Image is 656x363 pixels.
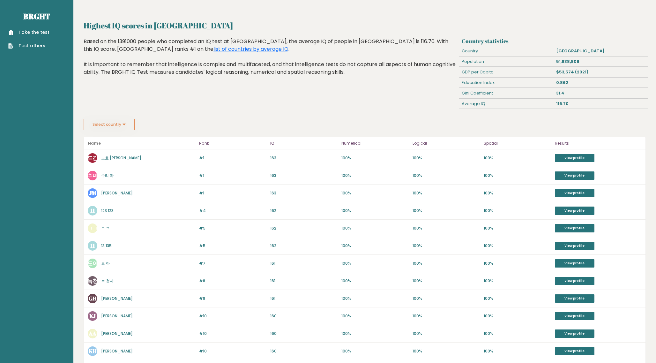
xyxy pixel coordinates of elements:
[484,261,551,266] p: 100%
[413,296,480,301] p: 100%
[413,261,480,266] p: 100%
[87,224,98,232] text: ㄱㄱ
[270,278,338,284] p: 161
[199,331,266,337] p: #10
[199,225,266,231] p: #5
[199,348,266,354] p: #10
[341,243,409,249] p: 100%
[270,313,338,319] p: 160
[199,155,266,161] p: #1
[101,155,141,161] a: 도효 [PERSON_NAME]
[89,312,96,320] text: KJ
[555,259,594,268] a: View profile
[341,208,409,214] p: 100%
[341,348,409,354] p: 100%
[199,208,266,214] p: #4
[413,243,480,249] p: 100%
[101,348,133,354] a: [PERSON_NAME]
[555,171,594,180] a: View profile
[89,347,97,355] text: KH
[341,313,409,319] p: 100%
[484,190,551,196] p: 100%
[555,224,594,232] a: View profile
[459,46,554,56] div: Country
[199,140,266,147] p: Rank
[101,278,114,284] a: 녹 청자
[23,11,50,21] a: Brght
[90,242,95,249] text: 11
[101,331,133,336] a: [PERSON_NAME]
[484,155,551,161] p: 100%
[555,294,594,303] a: View profile
[88,330,96,337] text: AA
[555,242,594,250] a: View profile
[484,313,551,319] p: 100%
[484,208,551,214] p: 100%
[554,78,648,88] div: 0.862
[484,331,551,337] p: 100%
[341,173,409,178] p: 100%
[484,296,551,301] p: 100%
[413,348,480,354] p: 100%
[101,225,110,231] a: ㄱ ㄱ
[8,42,49,49] a: Test others
[554,67,648,77] div: $53,574 (2021)
[459,67,554,77] div: GDP per Capita
[87,154,98,162] text: 도김
[413,173,480,178] p: 100%
[459,88,554,98] div: Gini Coefficient
[555,189,594,197] a: View profile
[270,225,338,231] p: 162
[341,155,409,161] p: 100%
[459,57,554,67] div: Population
[484,243,551,249] p: 100%
[484,278,551,284] p: 100%
[101,313,133,319] a: [PERSON_NAME]
[555,347,594,355] a: View profile
[341,190,409,196] p: 100%
[270,261,338,266] p: 161
[341,296,409,301] p: 100%
[87,172,98,179] text: 수마
[84,20,646,31] h2: Highest IQ scores in [GEOGRAPHIC_DATA]
[89,189,97,197] text: JM
[341,225,409,231] p: 100%
[199,173,266,178] p: #1
[341,261,409,266] p: 100%
[413,313,480,319] p: 100%
[270,348,338,354] p: 160
[555,277,594,285] a: View profile
[484,140,551,147] p: Spatial
[555,207,594,215] a: View profile
[199,243,266,249] p: #5
[484,348,551,354] p: 100%
[341,140,409,147] p: Numerical
[101,173,114,178] a: 수리 마
[555,312,594,320] a: View profile
[413,140,480,147] p: Logical
[341,278,409,284] p: 100%
[555,154,594,162] a: View profile
[484,173,551,178] p: 100%
[413,331,480,337] p: 100%
[101,243,112,248] a: 13 135
[101,208,114,213] a: 123 123
[101,190,133,196] a: [PERSON_NAME]
[90,207,95,214] text: 11
[199,296,266,301] p: #8
[413,208,480,214] p: 100%
[555,329,594,338] a: View profile
[459,99,554,109] div: Average IQ
[88,140,101,146] b: Name
[270,140,338,147] p: IQ
[413,225,480,231] p: 100%
[413,190,480,196] p: 100%
[199,313,266,319] p: #10
[270,173,338,178] p: 163
[459,78,554,88] div: Education Index
[84,119,135,130] button: Select country
[270,190,338,196] p: 163
[270,331,338,337] p: 160
[270,155,338,161] p: 163
[554,88,648,98] div: 31.4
